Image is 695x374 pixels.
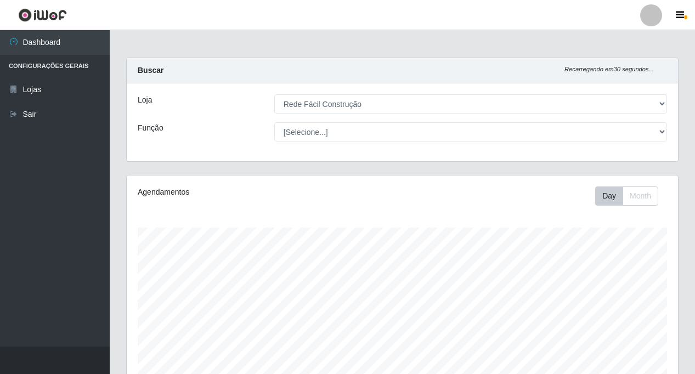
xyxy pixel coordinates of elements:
[595,186,667,206] div: Toolbar with button groups
[138,66,163,75] strong: Buscar
[595,186,623,206] button: Day
[595,186,658,206] div: First group
[564,66,654,72] i: Recarregando em 30 segundos...
[138,122,163,134] label: Função
[18,8,67,22] img: CoreUI Logo
[623,186,658,206] button: Month
[138,186,349,198] div: Agendamentos
[138,94,152,106] label: Loja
